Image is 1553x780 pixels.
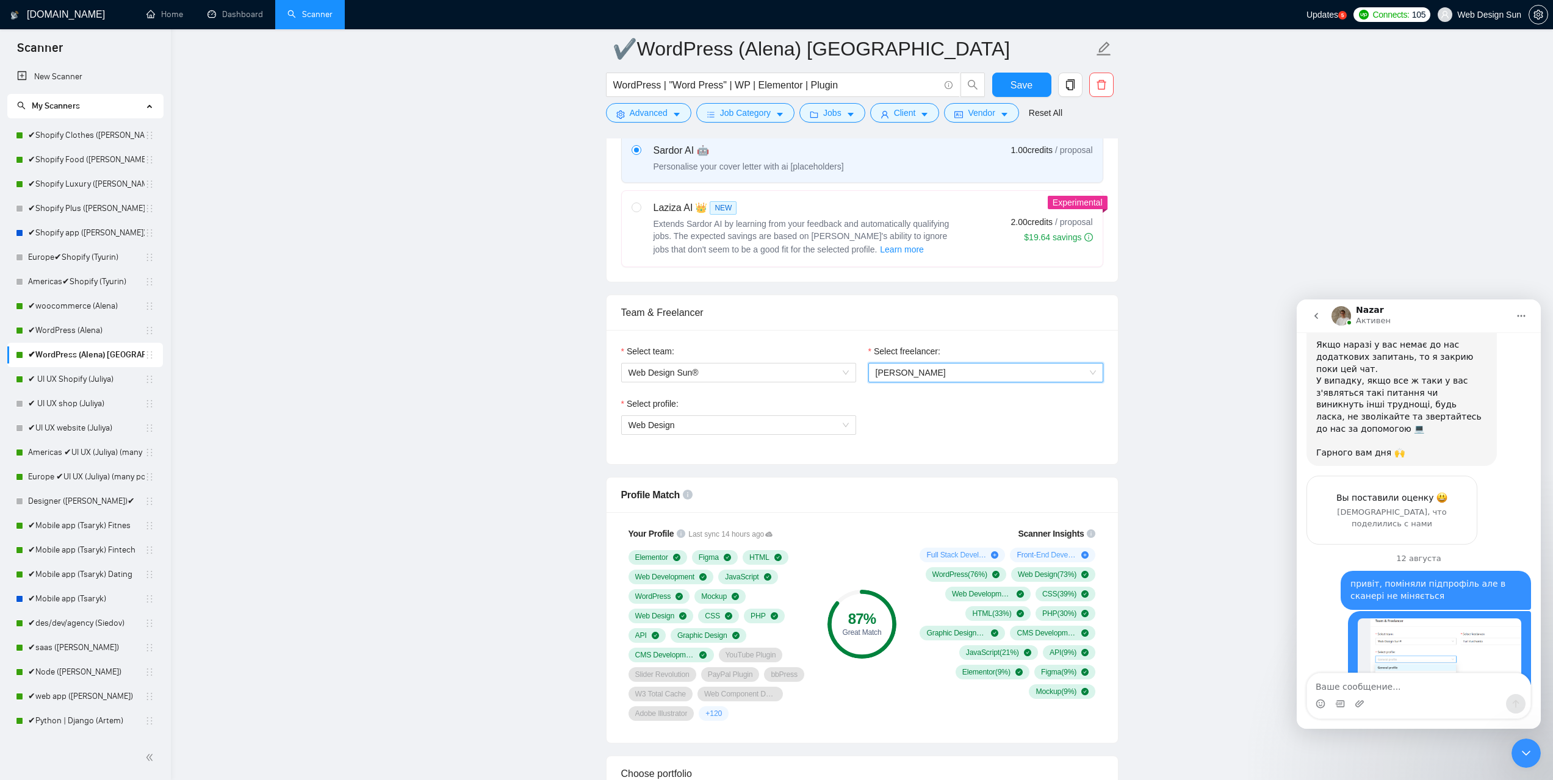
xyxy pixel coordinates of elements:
span: WordPress [635,592,671,601]
li: ✔Mobile app (Tsaryk) Fitnes [7,513,163,538]
span: Web Development ( 48 %) [952,589,1012,599]
span: check-circle [1024,649,1031,656]
span: JavaScript [725,572,758,582]
span: Front-End Development ( 9 %) [1017,550,1076,560]
span: Advanced [630,106,668,120]
span: check-circle [774,554,782,561]
button: delete [1089,73,1114,97]
span: check-circle [652,632,659,639]
span: user [881,110,889,119]
div: Team & Freelancer [621,295,1103,330]
a: ✔Node ([PERSON_NAME]) [28,660,145,684]
span: / proposal [1055,144,1092,156]
li: ✔Mobile app (Tsaryk) Dating [7,562,163,587]
span: check-circle [673,554,680,561]
span: JavaScript ( 21 %) [966,648,1019,657]
span: holder [145,301,154,311]
a: ✔Mobile app (Tsaryk) [28,587,145,611]
img: logo [10,5,19,25]
span: Web Design [635,611,675,621]
span: Web Component Design [704,689,776,699]
a: ✔Shopify app ([PERSON_NAME]) [28,221,145,245]
a: ✔Shopify Plus ([PERSON_NAME]) [28,196,145,221]
iframe: Intercom live chat [1512,739,1541,768]
span: Experimental [1053,198,1103,207]
span: PHP ( 30 %) [1042,609,1076,618]
span: holder [145,448,154,457]
button: folderJobscaret-down [799,103,865,123]
a: Europe ✔UI UX (Juliya) (many posts) [28,465,145,489]
span: check-circle [1017,590,1024,598]
a: ✔WordPress (Alena) [GEOGRAPHIC_DATA] [28,343,145,367]
span: check-circle [676,593,683,600]
li: ✔Shopify Plus (Bratko) [7,196,163,221]
button: settingAdvancedcaret-down [606,103,691,123]
a: setting [1529,10,1548,20]
span: holder [145,179,154,189]
span: folder [810,110,818,119]
span: edit [1096,41,1112,57]
span: holder [145,277,154,287]
span: HTML [749,553,769,562]
span: setting [1529,10,1548,20]
span: My Scanners [32,101,80,111]
span: check-circle [724,554,731,561]
span: Graphic Design ( 24 %) [926,628,986,638]
a: Americas✔Shopify (Tyurin) [28,270,145,294]
a: New Scanner [17,65,153,89]
div: $19.64 savings [1024,231,1092,243]
a: ✔WordPress (Alena) [28,318,145,343]
span: check-circle [771,612,778,620]
span: double-left [145,751,157,764]
li: ✔Mobile app (Tsaryk) Fintech [7,538,163,562]
div: Great Match [827,629,896,636]
img: upwork-logo.png [1359,10,1369,20]
button: Save [992,73,1051,97]
span: Jobs [823,106,841,120]
span: Web Design ( 73 %) [1018,570,1076,579]
a: Americas ✔UI UX (Juliya) (many posts) [28,440,145,465]
input: Search Freelance Jobs... [613,77,939,93]
span: plus-circle [1081,551,1089,559]
span: check-circle [1081,610,1089,617]
span: info-circle [683,490,693,499]
a: homeHome [146,9,183,20]
span: bars [707,110,715,119]
span: check-circle [1015,668,1023,676]
div: Sardor AI 🤖 [654,143,844,158]
span: W3 Total Cache [635,689,686,699]
span: holder [145,643,154,653]
li: ✔Shopify Luxury (Igor S.) [7,172,163,196]
span: HTML ( 33 %) [972,609,1011,618]
span: WordPress ( 76 %) [932,570,987,579]
a: Designer ([PERSON_NAME])✔ [28,489,145,513]
span: copy [1059,79,1082,90]
span: Figma [699,553,719,562]
a: ✔Mobile app (Tsaryk) Fitnes [28,513,145,538]
span: / proposal [1055,216,1092,228]
button: copy [1058,73,1083,97]
span: Adobe Illustrator [635,709,688,718]
span: holder [145,228,154,238]
span: Your Profile [629,529,674,538]
span: holder [145,521,154,531]
span: API [635,631,647,640]
a: ✔Mobile app (Tsaryk) Fintech [28,538,145,562]
a: Europe✔Shopify (Tyurin) [28,245,145,270]
span: check-circle [699,651,707,659]
span: bbPress [771,670,798,679]
span: Client [894,106,916,120]
span: holder [145,545,154,555]
span: holder [145,350,154,360]
a: 5 [1338,11,1347,20]
li: ✔Shopify Food (Bratko) [7,148,163,172]
span: check-circle [1081,571,1089,578]
span: caret-down [920,110,929,119]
